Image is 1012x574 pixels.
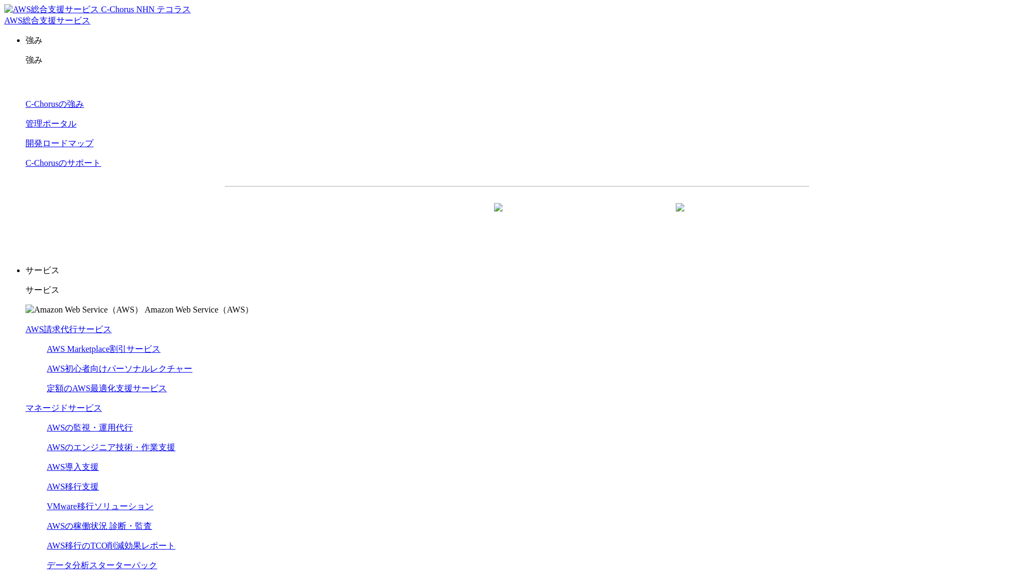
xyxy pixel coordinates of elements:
a: データ分析スターターパック [47,561,157,570]
p: サービス [25,285,1008,296]
a: C-Chorusのサポート [25,158,101,167]
a: AWS移行のTCO削減効果レポート [47,541,175,550]
img: 矢印 [676,203,684,231]
a: 定額のAWS最適化支援サービス [47,384,167,393]
a: まずは相談する [522,204,693,230]
a: AWS総合支援サービス C-Chorus NHN テコラスAWS総合支援サービス [4,5,191,25]
a: マネージドサービス [25,403,102,412]
a: AWSの稼働状況 診断・監査 [47,521,152,530]
p: サービス [25,265,1008,276]
a: AWSのエンジニア技術・作業支援 [47,443,175,452]
a: AWS Marketplace割引サービス [47,344,160,353]
a: AWS導入支援 [47,462,99,471]
a: AWS移行支援 [47,482,99,491]
a: AWSの監視・運用代行 [47,423,133,432]
a: VMware移行ソリューション [47,502,154,511]
p: 強み [25,55,1008,66]
p: 強み [25,35,1008,46]
a: AWS初心者向けパーソナルレクチャー [47,364,192,373]
a: AWS請求代行サービス [25,325,112,334]
span: Amazon Web Service（AWS） [144,305,253,314]
a: 資料を請求する [341,204,512,230]
img: AWS総合支援サービス C-Chorus [4,4,134,15]
a: C-Chorusの強み [25,99,84,108]
img: Amazon Web Service（AWS） [25,305,143,316]
a: 開発ロードマップ [25,139,93,148]
a: 管理ポータル [25,119,76,128]
img: 矢印 [494,203,503,231]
